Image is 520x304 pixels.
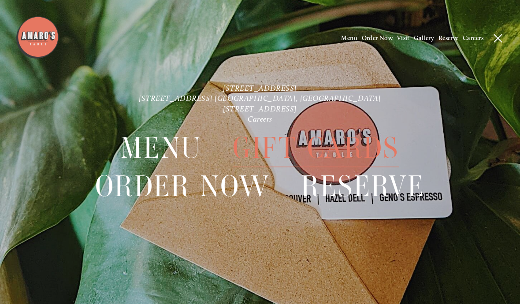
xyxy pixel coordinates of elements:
a: Menu [121,130,201,167]
a: Menu [341,34,357,42]
a: Reserve [438,34,459,42]
a: Careers [248,115,272,124]
a: Gift Cards [233,130,399,167]
a: [STREET_ADDRESS] [GEOGRAPHIC_DATA], [GEOGRAPHIC_DATA] [139,94,381,103]
a: Order Now [362,34,393,42]
a: Visit [397,34,410,42]
img: Amaro's Table [15,15,59,59]
a: [STREET_ADDRESS] [223,104,297,113]
a: Order Now [95,167,270,205]
a: Careers [463,34,483,42]
a: Gallery [414,34,434,42]
a: [STREET_ADDRESS] [223,83,297,93]
a: Reserve [301,167,425,205]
